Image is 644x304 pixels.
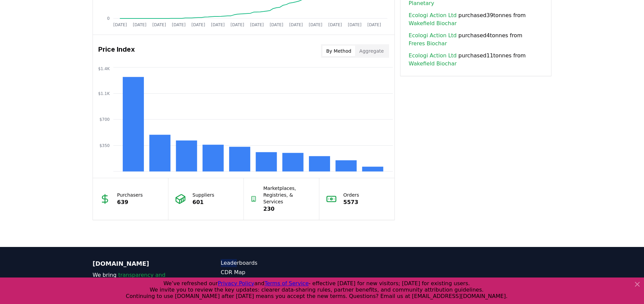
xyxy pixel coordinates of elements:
[99,117,110,122] tspan: $700
[93,272,165,286] span: transparency and accountability
[107,16,110,21] tspan: 0
[270,22,283,27] tspan: [DATE]
[172,22,186,27] tspan: [DATE]
[409,19,457,28] a: Wakefield Biochar
[348,22,362,27] tspan: [DATE]
[367,22,381,27] tspan: [DATE]
[99,143,110,148] tspan: $350
[289,22,303,27] tspan: [DATE]
[409,40,447,48] a: Freres Biochar
[343,198,359,206] p: 5573
[98,44,135,58] h3: Price Index
[409,11,543,28] span: purchased 39 tonnes from
[221,268,322,276] a: CDR Map
[221,259,322,267] a: Leaderboards
[93,259,194,268] p: [DOMAIN_NAME]
[409,52,457,60] a: Ecologi Action Ltd
[263,205,312,213] p: 230
[230,22,244,27] tspan: [DATE]
[133,22,147,27] tspan: [DATE]
[409,32,457,40] a: Ecologi Action Ltd
[193,198,214,206] p: 601
[263,185,312,205] p: Marketplaces, Registries, & Services
[113,22,127,27] tspan: [DATE]
[409,32,543,48] span: purchased 4 tonnes from
[117,198,143,206] p: 639
[193,192,214,198] p: Suppliers
[409,52,543,68] span: purchased 11 tonnes from
[211,22,225,27] tspan: [DATE]
[328,22,342,27] tspan: [DATE]
[152,22,166,27] tspan: [DATE]
[322,46,356,56] button: By Method
[117,192,143,198] p: Purchasers
[409,11,457,19] a: Ecologi Action Ltd
[250,22,264,27] tspan: [DATE]
[93,271,194,295] p: We bring to the durable carbon removal market
[98,91,110,96] tspan: $1.1K
[343,192,359,198] p: Orders
[355,46,388,56] button: Aggregate
[98,66,110,71] tspan: $1.4K
[309,22,322,27] tspan: [DATE]
[409,60,457,68] a: Wakefield Biochar
[192,22,205,27] tspan: [DATE]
